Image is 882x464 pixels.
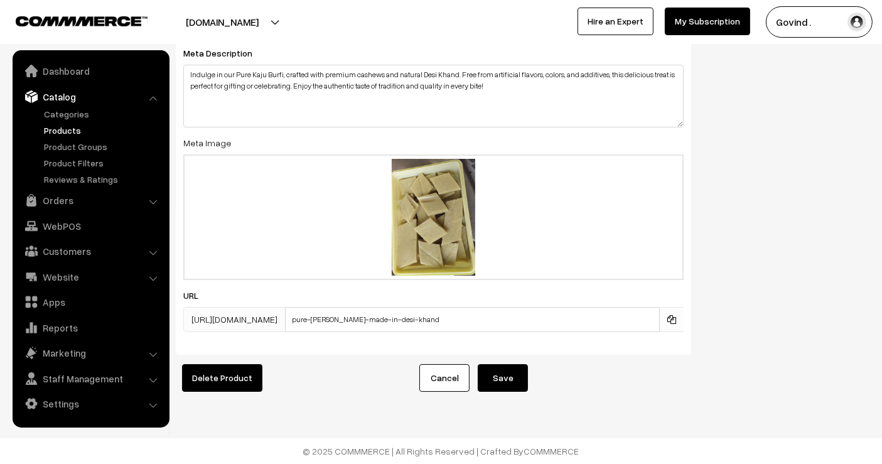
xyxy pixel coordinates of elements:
[183,289,213,302] label: URL
[142,6,303,38] button: [DOMAIN_NAME]
[16,13,126,28] a: COMMMERCE
[183,46,267,60] label: Meta Description
[16,266,165,288] a: Website
[665,8,750,35] a: My Subscription
[766,6,873,38] button: Govind .
[16,189,165,212] a: Orders
[16,60,165,82] a: Dashboard
[41,140,165,153] a: Product Groups
[183,65,684,127] textarea: Indulge in our Pure Kaju Burfi, crafted with premium cashews and natural Desi Khand. Free from ar...
[41,107,165,121] a: Categories
[419,364,470,392] a: Cancel
[16,342,165,364] a: Marketing
[847,13,866,31] img: user
[16,240,165,262] a: Customers
[285,307,660,332] input: URL
[16,85,165,108] a: Catalog
[16,367,165,390] a: Staff Management
[41,124,165,137] a: Products
[41,156,165,170] a: Product Filters
[183,136,231,149] label: Meta Image
[182,364,262,392] button: Delete Product
[41,173,165,186] a: Reviews & Ratings
[16,16,148,26] img: COMMMERCE
[16,215,165,237] a: WebPOS
[16,291,165,313] a: Apps
[524,446,579,456] a: COMMMERCE
[16,392,165,415] a: Settings
[183,307,285,332] span: [URL][DOMAIN_NAME]
[478,364,528,392] button: Save
[16,316,165,339] a: Reports
[578,8,653,35] a: Hire an Expert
